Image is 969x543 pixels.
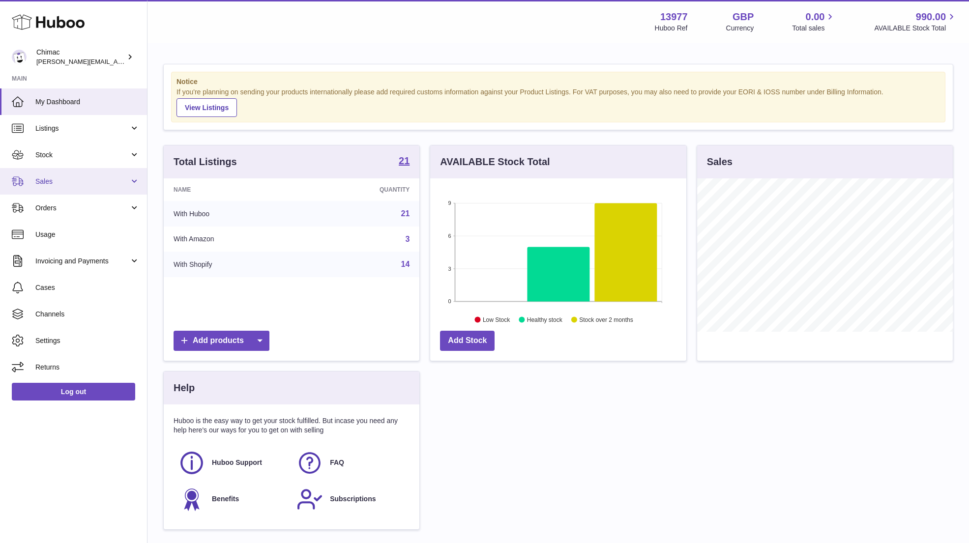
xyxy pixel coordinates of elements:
strong: 13977 [660,10,688,24]
strong: Notice [176,77,940,86]
a: 990.00 AVAILABLE Stock Total [874,10,957,33]
span: Huboo Support [212,458,262,467]
span: Settings [35,336,140,345]
text: Stock over 2 months [580,316,633,323]
span: Sales [35,177,129,186]
span: 0.00 [806,10,825,24]
span: AVAILABLE Stock Total [874,24,957,33]
td: With Amazon [164,227,304,252]
span: Stock [35,150,129,160]
text: 3 [448,265,451,271]
text: 9 [448,200,451,206]
a: Huboo Support [178,450,287,476]
p: Huboo is the easy way to get your stock fulfilled. But incase you need any help here's our ways f... [174,416,410,435]
text: 6 [448,233,451,239]
span: Usage [35,230,140,239]
span: Cases [35,283,140,292]
span: My Dashboard [35,97,140,107]
strong: 21 [399,156,410,166]
span: Returns [35,363,140,372]
h3: Total Listings [174,155,237,169]
div: Huboo Ref [655,24,688,33]
span: Benefits [212,494,239,504]
a: Add products [174,331,269,351]
a: Log out [12,383,135,400]
a: Benefits [178,486,287,513]
span: Invoicing and Payments [35,257,129,266]
a: 14 [401,260,410,268]
h3: AVAILABLE Stock Total [440,155,550,169]
span: Listings [35,124,129,133]
a: Add Stock [440,331,495,351]
strong: GBP [733,10,754,24]
div: If you're planning on sending your products internationally please add required customs informati... [176,87,940,117]
text: Healthy stock [527,316,563,323]
a: 0.00 Total sales [792,10,836,33]
span: Total sales [792,24,836,33]
text: Low Stock [483,316,510,323]
a: Subscriptions [296,486,405,513]
a: View Listings [176,98,237,117]
img: ellen@chimac.ie [12,50,27,64]
a: 3 [405,235,410,243]
h3: Sales [707,155,733,169]
th: Name [164,178,304,201]
th: Quantity [304,178,420,201]
span: FAQ [330,458,344,467]
span: Orders [35,203,129,213]
div: Chimac [36,48,125,66]
a: 21 [399,156,410,168]
div: Currency [726,24,754,33]
a: FAQ [296,450,405,476]
span: [PERSON_NAME][EMAIL_ADDRESS][DOMAIN_NAME] [36,57,197,65]
span: Channels [35,310,140,319]
text: 0 [448,298,451,304]
td: With Shopify [164,252,304,277]
span: 990.00 [916,10,946,24]
td: With Huboo [164,201,304,227]
span: Subscriptions [330,494,376,504]
h3: Help [174,381,195,395]
a: 21 [401,209,410,218]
